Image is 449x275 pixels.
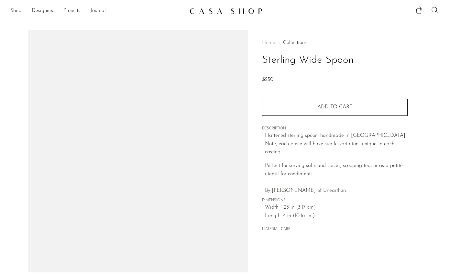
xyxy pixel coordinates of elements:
p: Flattened sterling spoon, handmade in [GEOGRAPHIC_DATA]. Note, each piece will have subtle variat... [265,132,408,157]
button: MATERIAL CARE [262,227,290,232]
span: DESCRIPTION [262,126,408,132]
a: Projects [63,7,80,15]
span: Home [262,40,275,45]
a: Designers [32,7,53,15]
h1: Sterling Wide Spoon [262,52,408,69]
a: Collections [283,40,307,45]
a: Journal [91,7,106,15]
span: DIMENSIONS [262,198,408,203]
a: Shop [10,7,21,15]
span: Length: 4 in (10.16 cm) [265,212,408,220]
span: Width: 1.25 in (3.17 cm) [265,203,408,212]
button: Add to cart [262,99,408,115]
span: $230 [262,77,273,82]
nav: Breadcrumbs [262,40,408,45]
p: Perfect for serving salts and spices, scooping tea, or as a petite utensil for condiments. By [PE... [265,162,408,195]
ul: NEW HEADER MENU [10,5,184,16]
span: Add to cart [317,104,352,110]
nav: Desktop navigation [10,5,184,16]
